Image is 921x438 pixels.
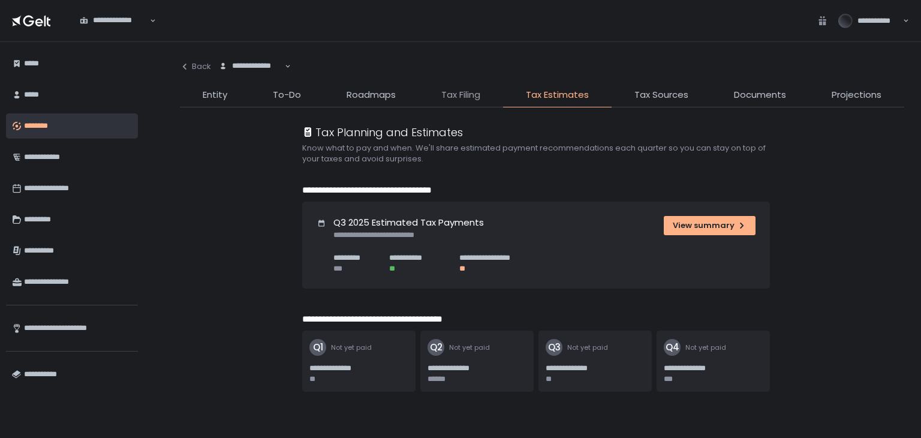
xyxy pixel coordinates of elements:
div: Search for option [211,54,291,79]
span: Documents [734,88,786,102]
text: Q1 [313,341,323,353]
span: Projections [832,88,881,102]
div: Search for option [72,8,156,34]
div: View summary [673,220,747,231]
span: Entity [203,88,227,102]
button: Back [180,54,211,79]
span: Not yet paid [685,343,726,352]
div: Back [180,61,211,72]
button: View summary [664,216,756,235]
span: Roadmaps [347,88,396,102]
input: Search for option [219,71,284,83]
span: Not yet paid [331,343,372,352]
span: Tax Estimates [526,88,589,102]
div: Tax Planning and Estimates [302,124,463,140]
span: Not yet paid [449,343,490,352]
span: To-Do [273,88,301,102]
span: Tax Sources [634,88,688,102]
h2: Know what to pay and when. We'll share estimated payment recommendations each quarter so you can ... [302,143,782,164]
text: Q2 [430,341,443,353]
span: Not yet paid [567,343,608,352]
text: Q4 [666,341,679,353]
span: Tax Filing [441,88,480,102]
input: Search for option [80,26,149,38]
h1: Q3 2025 Estimated Tax Payments [333,216,484,230]
text: Q3 [548,341,561,353]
